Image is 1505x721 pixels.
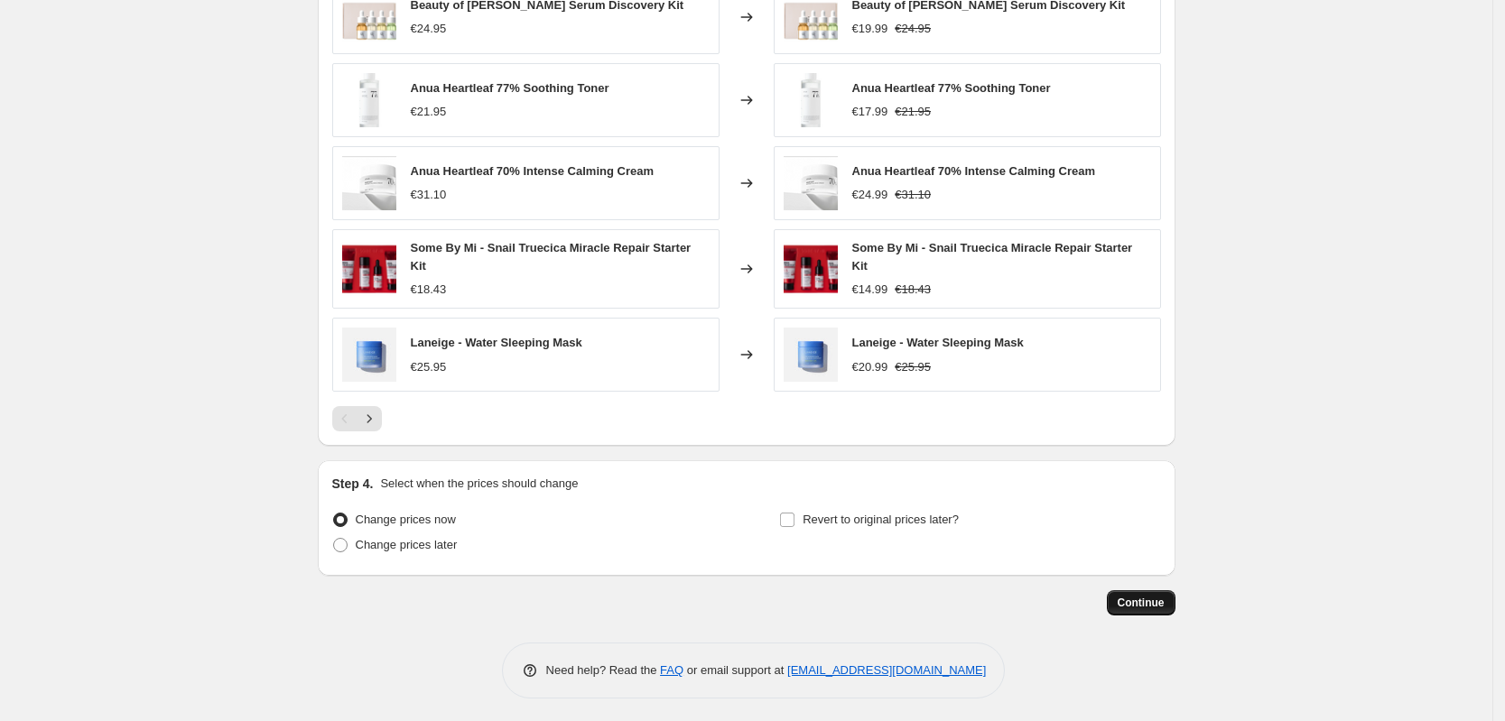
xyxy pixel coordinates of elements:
[683,663,787,677] span: or email support at
[342,73,396,127] img: Anua_heartleaf1.2_80x.png
[1118,596,1165,610] span: Continue
[852,281,888,299] div: €14.99
[852,103,888,121] div: €17.99
[895,358,931,376] strike: €25.95
[411,164,654,178] span: Anua Heartleaf 70% Intense Calming Cream
[411,241,692,273] span: Some By Mi - Snail Truecica Miracle Repair Starter Kit
[784,156,838,210] img: anuaheartleafcalming.2_80x.png
[784,328,838,382] img: laneige.5_80x.jpg
[342,328,396,382] img: laneige.5_80x.jpg
[895,20,931,38] strike: €24.95
[852,164,1095,178] span: Anua Heartleaf 70% Intense Calming Cream
[895,186,931,204] strike: €31.10
[852,20,888,38] div: €19.99
[411,103,447,121] div: €21.95
[895,281,931,299] strike: €18.43
[332,475,374,493] h2: Step 4.
[852,186,888,204] div: €24.99
[852,358,888,376] div: €20.99
[356,513,456,526] span: Change prices now
[411,358,447,376] div: €25.95
[1107,590,1175,615] button: Continue
[660,663,683,677] a: FAQ
[852,336,1024,349] span: Laneige - Water Sleeping Mask
[787,663,986,677] a: [EMAIL_ADDRESS][DOMAIN_NAME]
[411,186,447,204] div: €31.10
[803,513,959,526] span: Revert to original prices later?
[852,81,1051,95] span: Anua Heartleaf 77% Soothing Toner
[411,81,609,95] span: Anua Heartleaf 77% Soothing Toner
[356,538,458,551] span: Change prices later
[380,475,578,493] p: Select when the prices should change
[411,336,582,349] span: Laneige - Water Sleeping Mask
[411,20,447,38] div: €24.95
[332,406,382,431] nav: Pagination
[895,103,931,121] strike: €21.95
[784,73,838,127] img: Anua_heartleaf1.2_80x.png
[546,663,661,677] span: Need help? Read the
[411,281,447,299] div: €18.43
[784,242,838,296] img: sombymi.12.6_80x.png
[342,156,396,210] img: anuaheartleafcalming.2_80x.png
[357,406,382,431] button: Next
[342,242,396,296] img: sombymi.12.6_80x.png
[852,241,1133,273] span: Some By Mi - Snail Truecica Miracle Repair Starter Kit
